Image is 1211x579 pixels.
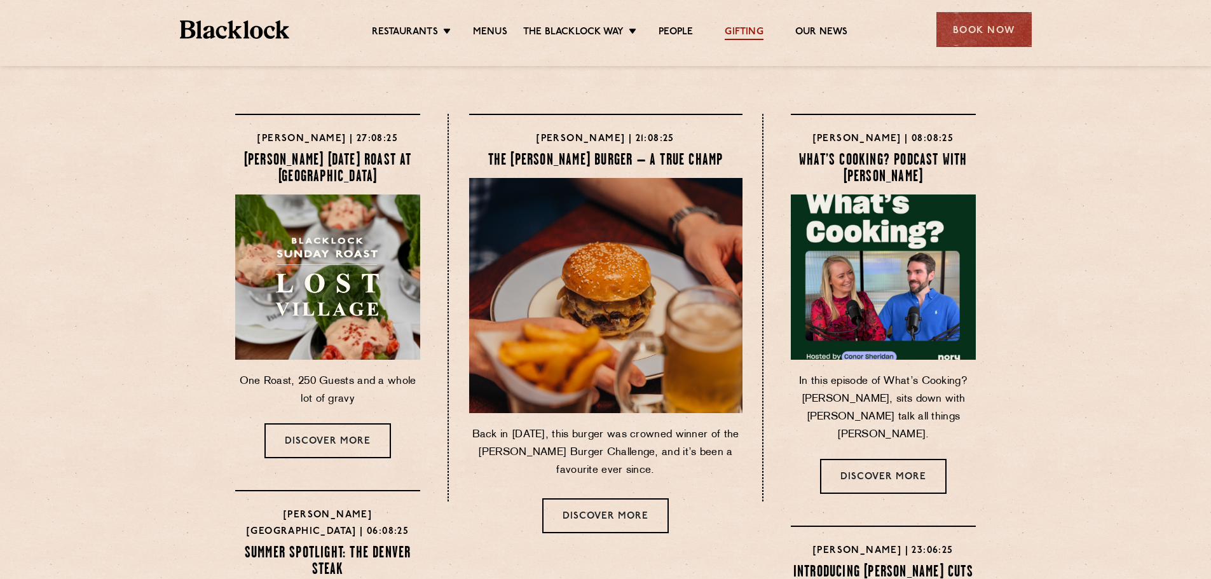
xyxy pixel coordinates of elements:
div: Book Now [936,12,1032,47]
h4: [PERSON_NAME] | 08:08:25 [791,131,976,147]
h4: [PERSON_NAME] [GEOGRAPHIC_DATA] | 06:08:25 [235,507,420,540]
a: People [659,26,693,40]
h4: [PERSON_NAME] | 23:06:25 [791,543,976,559]
p: Back in [DATE], this burger was crowned winner of the [PERSON_NAME] Burger Challenge, and it’s be... [469,426,742,479]
p: One Roast, 250 Guests and a whole lot of gravy [235,372,420,408]
a: Menus [473,26,507,40]
h4: What’s Cooking? Podcast with [PERSON_NAME] [791,153,976,186]
a: Discover more [820,459,947,494]
h4: [PERSON_NAME] [DATE] Roast at [GEOGRAPHIC_DATA] [235,153,420,186]
a: Discover more [264,423,391,458]
h4: Summer Spotlight: The Denver Steak [235,545,420,578]
img: BL_Textured_Logo-footer-cropped.svg [180,20,290,39]
a: Discover more [542,498,669,533]
a: The Blacklock Way [523,26,624,40]
img: Screenshot-2025-08-08-at-10.21.58.png [791,194,976,360]
h4: [PERSON_NAME] | 27:08:25 [235,131,420,147]
a: Our News [795,26,848,40]
a: Restaurants [372,26,438,40]
h4: The [PERSON_NAME] Burger – A True Champ [469,153,742,169]
h4: [PERSON_NAME] | 21:08:25 [469,131,742,147]
a: Gifting [725,26,763,40]
p: In this episode of What’s Cooking? [PERSON_NAME], sits down with [PERSON_NAME] talk all things [P... [791,372,976,444]
img: lost-village-sunday-roast-.jpg [235,194,420,360]
img: Copy-of-Aug25-Blacklock-01814.jpg [469,178,742,413]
